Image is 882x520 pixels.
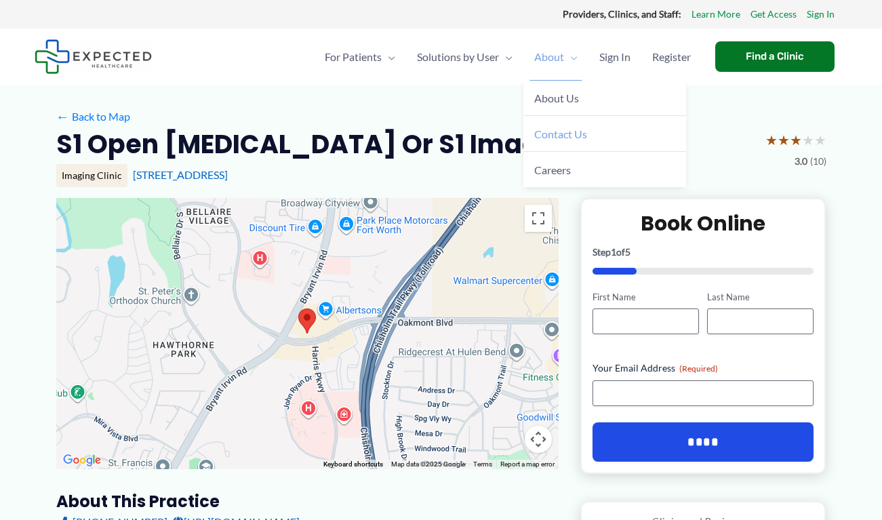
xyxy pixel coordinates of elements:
span: ★ [765,127,778,153]
button: Toggle fullscreen view [525,205,552,232]
a: Terms [473,460,492,468]
span: 5 [625,246,630,258]
a: [STREET_ADDRESS] [133,168,228,181]
a: Contact Us [523,116,686,152]
span: Register [652,33,691,81]
img: Expected Healthcare Logo - side, dark font, small [35,39,152,74]
a: About Us [523,81,686,117]
label: Your Email Address [593,361,814,375]
label: Last Name [707,291,814,304]
span: (Required) [679,363,718,374]
span: About [534,33,564,81]
a: Find a Clinic [715,41,835,72]
span: 1 [611,246,616,258]
span: About Us [534,92,579,104]
h2: S1 Open [MEDICAL_DATA] or S1 Imaging [56,127,582,161]
span: Solutions by User [417,33,499,81]
label: First Name [593,291,699,304]
span: ← [56,110,69,123]
span: 3.0 [795,153,807,170]
a: Sign In [807,5,835,23]
a: Register [641,33,702,81]
span: ★ [802,127,814,153]
span: ★ [814,127,826,153]
span: Menu Toggle [564,33,578,81]
span: (10) [810,153,826,170]
span: Map data ©2025 Google [391,460,465,468]
p: Step of [593,247,814,257]
button: Keyboard shortcuts [323,460,383,469]
a: AboutMenu Toggle [523,33,588,81]
button: Map camera controls [525,426,552,453]
a: For PatientsMenu Toggle [314,33,406,81]
a: Open this area in Google Maps (opens a new window) [60,452,104,469]
nav: Primary Site Navigation [314,33,702,81]
a: Get Access [750,5,797,23]
span: Menu Toggle [499,33,513,81]
a: Careers [523,152,686,187]
span: Contact Us [534,127,587,140]
span: Careers [534,163,571,176]
span: ★ [778,127,790,153]
img: Google [60,452,104,469]
a: Solutions by UserMenu Toggle [406,33,523,81]
a: Learn More [691,5,740,23]
h3: About this practice [56,491,559,512]
strong: Providers, Clinics, and Staff: [563,8,681,20]
span: Sign In [599,33,630,81]
span: For Patients [325,33,382,81]
span: Menu Toggle [382,33,395,81]
a: Report a map error [500,460,555,468]
a: ←Back to Map [56,106,130,127]
div: Imaging Clinic [56,164,127,187]
h2: Book Online [593,210,814,237]
span: ★ [790,127,802,153]
a: Sign In [588,33,641,81]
